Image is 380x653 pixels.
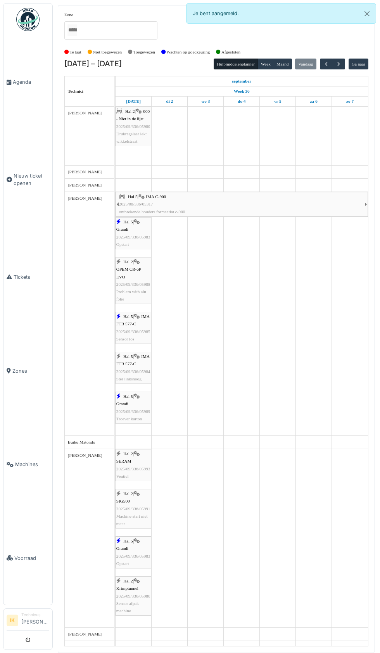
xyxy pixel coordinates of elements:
span: Opstart [116,242,129,247]
span: 2025/09/336/05983 [116,235,150,239]
a: Machines [3,418,52,511]
span: 2025/09/336/05989 [116,409,150,414]
span: SIG500 [116,499,130,503]
button: Vorige [320,59,333,70]
a: 7 september 2025 [344,97,356,106]
span: [PERSON_NAME] [68,169,102,174]
a: IK Technicus[PERSON_NAME] [7,612,49,631]
span: Grandi [116,227,128,231]
div: | [116,393,150,423]
a: 2 september 2025 [164,97,175,106]
div: Je bent aangemeld. [186,3,376,24]
span: Machine start niet meer [116,514,148,526]
input: Alles [67,24,77,36]
span: Hal 5 [128,194,138,199]
a: 5 september 2025 [272,97,283,106]
span: Hal 2 [125,109,135,114]
span: 2025/09/336/05980 [116,124,150,129]
button: Maand [273,59,292,69]
button: Week [257,59,274,69]
button: Hulpmiddelenplanner [214,59,258,69]
span: Buiku Matondo [68,440,95,444]
button: Ga naar [349,59,369,69]
a: Voorraad [3,511,52,605]
span: Problem with alu folie [116,289,146,301]
a: 6 september 2025 [308,97,320,106]
span: Nieuw ticket openen [14,172,49,187]
span: Grandi [116,546,128,551]
div: | [116,218,150,248]
a: Tickets [3,230,52,324]
span: Hal 5 [123,354,133,359]
span: [PERSON_NAME] [68,453,102,458]
span: [PERSON_NAME] [68,196,102,200]
a: 3 september 2025 [199,97,212,106]
label: Toegewezen [133,49,155,55]
span: Hal 2 [123,259,133,264]
span: Zones [12,367,49,375]
span: Hal 5 [123,219,133,224]
span: 2025/09/336/05988 [116,282,150,287]
div: Technicus [21,612,49,618]
div: | [116,108,150,145]
label: Te laat [70,49,81,55]
a: 4 september 2025 [236,97,247,106]
img: Badge_color-CXgf-gQk.svg [16,8,40,31]
span: Hal 5 [123,314,133,319]
div: | [116,313,150,343]
span: 2025/09/336/05993 [116,466,150,471]
span: Sensor afpak machine [116,601,139,613]
div: | [116,537,150,567]
span: Hal 2 [123,451,133,456]
span: [PERSON_NAME] [68,645,102,650]
a: Week 36 [232,86,252,96]
button: Vandaag [295,59,316,69]
button: Volgende [332,59,345,70]
span: 2025/08/336/05317 [119,202,153,206]
a: Zones [3,324,52,418]
span: 2025/09/336/05983 [116,554,150,558]
label: Niet toegewezen [93,49,122,55]
div: | [116,353,150,383]
a: 1 september 2025 [124,97,143,106]
li: [PERSON_NAME] [21,612,49,629]
span: 2025/09/336/05985 [116,329,150,334]
span: Voorraad [14,555,49,562]
span: Ventiel [116,474,129,479]
span: Technici [68,89,83,93]
span: [PERSON_NAME] [68,632,102,636]
span: SERAM [116,459,131,463]
span: Hal 2 [123,579,133,583]
span: IMA C-900 [146,194,166,199]
a: Nieuw ticket openen [3,129,52,230]
span: Hal 5 [123,539,133,543]
span: [PERSON_NAME] [68,183,102,187]
h2: [DATE] – [DATE] [64,59,122,69]
span: Tickets [14,273,49,281]
span: Opstart [116,561,129,566]
span: Sensor los [116,337,134,341]
span: Ster linkshoog [116,377,142,381]
span: Krimptunnel [116,586,138,591]
a: 1 september 2025 [230,76,253,86]
span: 2025/09/336/05991 [116,506,150,511]
span: Hal 2 [123,491,133,496]
div: | [116,450,150,480]
span: Agenda [13,78,49,86]
label: Afgesloten [221,49,240,55]
span: Drukregelaar lekt wikkelstraat [116,131,147,143]
span: Machines [15,461,49,468]
span: Troever karton [116,416,142,421]
div: | [116,577,150,615]
span: OPEM CR-6P EVO [116,267,141,279]
div: | [116,258,150,303]
label: Wachten op goedkeuring [167,49,210,55]
span: Hal 5 [123,394,133,399]
span: Grandi [116,401,128,406]
span: 2025/09/336/05986 [116,594,150,598]
label: Zone [64,12,73,18]
span: 2025/09/336/05984 [116,369,150,374]
div: | [119,193,364,216]
li: IK [7,615,18,626]
span: [PERSON_NAME] [68,111,102,115]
